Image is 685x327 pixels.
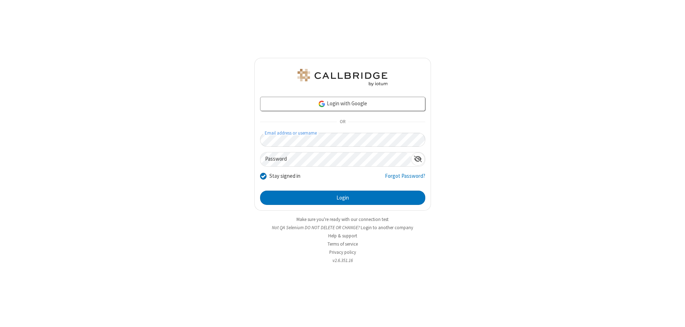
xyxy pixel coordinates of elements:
a: Privacy policy [329,249,356,255]
button: Login to another company [361,224,413,231]
div: Show password [411,152,425,166]
li: v2.6.351.16 [254,257,431,264]
a: Make sure you're ready with our connection test [296,216,389,222]
a: Login with Google [260,97,425,111]
img: QA Selenium DO NOT DELETE OR CHANGE [296,69,389,86]
button: Login [260,191,425,205]
span: OR [337,117,348,127]
a: Forgot Password? [385,172,425,186]
a: Terms of service [328,241,358,247]
img: google-icon.png [318,100,326,108]
input: Email address or username [260,133,425,147]
li: Not QA Selenium DO NOT DELETE OR CHANGE? [254,224,431,231]
input: Password [260,152,411,166]
a: Help & support [328,233,357,239]
label: Stay signed in [269,172,300,180]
